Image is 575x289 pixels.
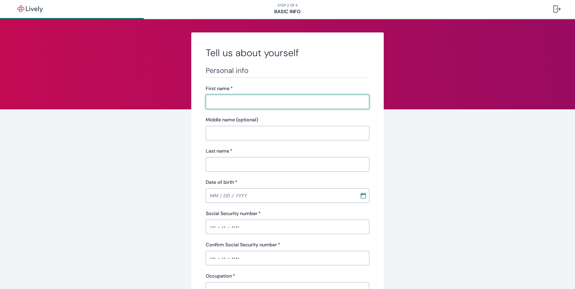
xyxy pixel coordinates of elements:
[206,47,369,59] h2: Tell us about yourself
[206,179,237,186] label: Date of birth
[206,116,258,123] label: Middle name (optional)
[206,85,233,92] label: First name
[13,5,47,13] img: Lively
[206,241,280,248] label: Confirm Social Security number
[549,2,565,16] button: Log out
[206,221,369,233] input: ••• - •• - ••••
[206,148,232,155] label: Last name
[206,252,369,264] input: ••• - •• - ••••
[360,193,366,199] svg: Calendar
[358,190,369,201] button: Choose date
[206,210,261,217] label: Social Security number
[206,66,369,75] h3: Personal info
[206,190,355,202] input: MM / DD / YYYY
[206,272,235,280] label: Occupation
